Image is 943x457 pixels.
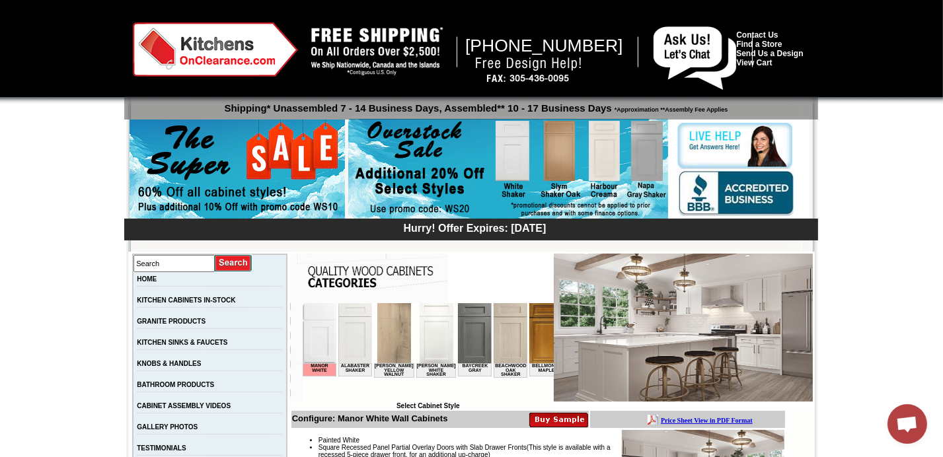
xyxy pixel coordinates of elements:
[319,437,359,444] span: Painted White
[137,444,186,452] a: TESTIMONIALS
[137,339,227,346] a: KITCHEN SINKS & FAUCETS
[2,3,13,14] img: pdf.png
[137,402,231,409] a: CABINET ASSEMBLY VIDEOS
[396,402,460,409] b: Select Cabinet Style
[131,96,818,114] p: Shipping* Unassembled 7 - 14 Business Days, Assembled** 10 - 17 Business Days
[736,58,772,67] a: View Cart
[736,40,782,49] a: Find a Store
[137,275,157,283] a: HOME
[137,423,198,431] a: GALLERY PHOTOS
[133,22,298,77] img: Kitchens on Clearance Logo
[303,303,554,402] iframe: Browser incompatible
[292,413,448,423] b: Configure: Manor White Wall Cabinets
[736,49,803,58] a: Send Us a Design
[554,254,813,402] img: Manor White
[137,297,235,304] a: KITCHEN CABINETS IN-STOCK
[465,36,623,55] span: [PHONE_NUMBER]
[137,318,206,325] a: GRANITE PRODUCTS
[736,30,778,40] a: Contact Us
[15,2,107,13] a: Price Sheet View in PDF Format
[15,5,107,13] b: Price Sheet View in PDF Format
[137,381,214,388] a: BATHROOM PRODUCTS
[215,254,252,272] input: Submit
[131,221,818,234] div: Hurry! Offer Expires: [DATE]
[137,360,201,367] a: KNOBS & HANDLES
[227,60,260,73] td: Bellmonte Maple
[887,404,927,444] div: Open chat
[612,103,728,113] span: *Approximation **Assembly Fee Applies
